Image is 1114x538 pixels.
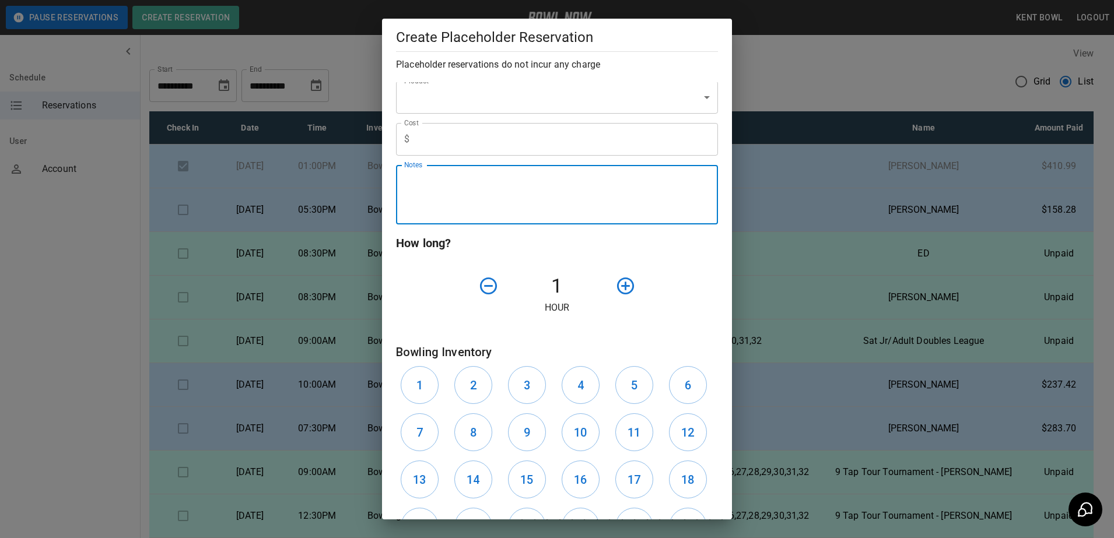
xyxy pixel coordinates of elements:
[396,301,718,315] p: Hour
[454,460,492,498] button: 14
[562,460,600,498] button: 16
[524,376,530,395] h6: 3
[615,366,653,404] button: 5
[524,423,530,442] h6: 9
[454,413,492,451] button: 8
[508,460,546,498] button: 15
[628,470,640,489] h6: 17
[681,470,694,489] h6: 18
[416,376,423,395] h6: 1
[508,413,546,451] button: 9
[396,81,718,114] div: ​
[628,423,640,442] h6: 11
[404,132,409,146] p: $
[508,366,546,404] button: 3
[681,423,694,442] h6: 12
[615,413,653,451] button: 11
[574,423,587,442] h6: 10
[503,274,611,298] h4: 1
[454,366,492,404] button: 2
[470,423,477,442] h6: 8
[396,57,718,73] h6: Placeholder reservations do not incur any charge
[681,518,694,536] h6: 24
[669,413,707,451] button: 12
[401,413,439,451] button: 7
[628,518,640,536] h6: 23
[470,376,477,395] h6: 2
[615,460,653,498] button: 17
[396,28,718,47] h5: Create Placeholder Reservation
[669,460,707,498] button: 18
[562,413,600,451] button: 10
[669,366,707,404] button: 6
[574,518,587,536] h6: 22
[631,376,637,395] h6: 5
[577,376,584,395] h6: 4
[401,460,439,498] button: 13
[396,343,718,361] h6: Bowling Inventory
[413,470,426,489] h6: 13
[574,470,587,489] h6: 16
[685,376,691,395] h6: 6
[562,366,600,404] button: 4
[467,518,479,536] h6: 20
[520,518,533,536] h6: 21
[401,366,439,404] button: 1
[467,470,479,489] h6: 14
[413,518,426,536] h6: 19
[416,423,423,442] h6: 7
[396,234,718,252] h6: How long?
[520,470,533,489] h6: 15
